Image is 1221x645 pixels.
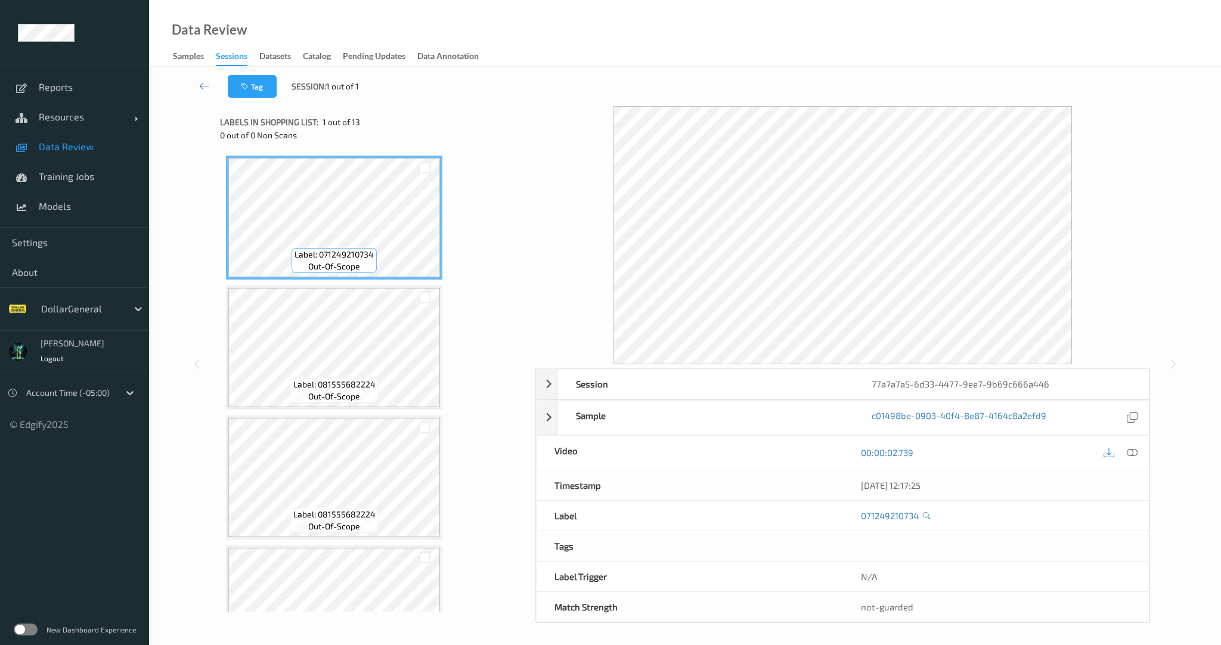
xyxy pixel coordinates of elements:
[216,48,259,66] a: Sessions
[537,592,842,622] div: Match Strength
[861,446,913,458] a: 00:00:02.739
[293,379,376,390] span: Label: 081555682224
[861,601,1131,613] div: not-guarded
[216,50,247,66] div: Sessions
[292,80,326,92] span: Session:
[343,50,405,65] div: Pending Updates
[293,508,376,520] span: Label: 081555682224
[326,80,359,92] span: 1 out of 1
[303,50,331,65] div: Catalog
[173,50,204,65] div: Samples
[295,249,374,261] span: Label: 071249210734
[259,50,291,65] div: Datasets
[417,50,479,65] div: Data Annotation
[536,368,1149,399] div: Session77a7a7a5-6d33-4477-9ee7-9b69c666a446
[537,436,842,470] div: Video
[537,470,842,500] div: Timestamp
[537,501,842,531] div: Label
[303,48,343,65] a: Catalog
[843,562,1149,591] div: N/A
[536,400,1149,435] div: Samplec01498be-0903-40f4-8e87-4164c8a2efd9
[323,116,360,128] span: 1 out of 13
[343,48,417,65] a: Pending Updates
[220,129,527,141] div: 0 out of 0 Non Scans
[861,510,919,522] a: 071249210734
[558,401,853,435] div: Sample
[220,116,318,128] span: Labels in shopping list:
[228,75,277,98] button: Tag
[308,390,360,402] span: out-of-scope
[861,479,1131,491] div: [DATE] 12:17:25
[537,531,842,561] div: Tags
[417,48,491,65] a: Data Annotation
[259,48,303,65] a: Datasets
[872,410,1046,426] a: c01498be-0903-40f4-8e87-4164c8a2efd9
[537,562,842,591] div: Label Trigger
[854,369,1149,399] div: 77a7a7a5-6d33-4477-9ee7-9b69c666a446
[173,48,216,65] a: Samples
[308,520,360,532] span: out-of-scope
[308,261,360,272] span: out-of-scope
[558,369,853,399] div: Session
[172,24,247,36] div: Data Review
